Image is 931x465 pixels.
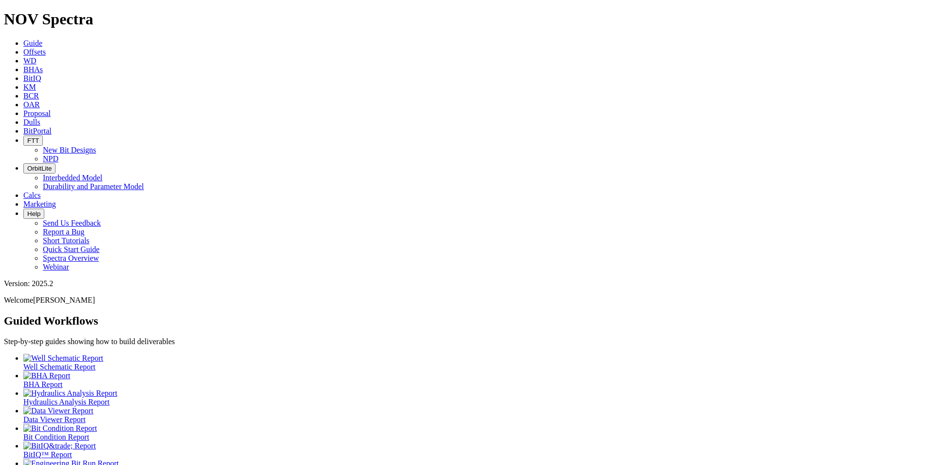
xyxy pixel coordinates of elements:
[23,398,110,406] span: Hydraulics Analysis Report
[43,155,58,163] a: NPD
[23,118,40,126] a: Dulls
[23,136,43,146] button: FTT
[4,314,927,328] h2: Guided Workflows
[23,380,62,388] span: BHA Report
[23,191,41,199] a: Calcs
[23,100,40,109] a: OAR
[43,219,101,227] a: Send Us Feedback
[23,354,927,371] a: Well Schematic Report Well Schematic Report
[23,407,93,415] img: Data Viewer Report
[23,209,44,219] button: Help
[23,371,70,380] img: BHA Report
[23,363,95,371] span: Well Schematic Report
[23,389,927,406] a: Hydraulics Analysis Report Hydraulics Analysis Report
[23,424,97,433] img: Bit Condition Report
[4,337,927,346] p: Step-by-step guides showing how to build deliverables
[23,407,927,424] a: Data Viewer Report Data Viewer Report
[43,146,96,154] a: New Bit Designs
[23,65,43,74] a: BHAs
[23,433,89,441] span: Bit Condition Report
[23,442,96,450] img: BitIQ&trade; Report
[23,74,41,82] a: BitIQ
[23,83,36,91] a: KM
[33,296,95,304] span: [PERSON_NAME]
[27,165,52,172] span: OrbitLite
[23,57,37,65] a: WD
[23,415,86,424] span: Data Viewer Report
[23,92,39,100] a: BCR
[23,389,117,398] img: Hydraulics Analysis Report
[23,450,72,459] span: BitIQ™ Report
[43,228,84,236] a: Report a Bug
[43,263,69,271] a: Webinar
[23,424,927,441] a: Bit Condition Report Bit Condition Report
[23,163,56,174] button: OrbitLite
[23,354,103,363] img: Well Schematic Report
[4,296,927,305] p: Welcome
[4,279,927,288] div: Version: 2025.2
[23,442,927,459] a: BitIQ&trade; Report BitIQ™ Report
[43,236,90,245] a: Short Tutorials
[23,127,52,135] a: BitPortal
[43,182,144,191] a: Durability and Parameter Model
[43,245,99,253] a: Quick Start Guide
[4,10,927,28] h1: NOV Spectra
[23,200,56,208] a: Marketing
[43,254,99,262] a: Spectra Overview
[23,109,51,117] a: Proposal
[43,174,102,182] a: Interbedded Model
[23,39,42,47] a: Guide
[23,371,927,388] a: BHA Report BHA Report
[27,137,39,144] span: FTT
[27,210,40,217] span: Help
[23,48,46,56] a: Offsets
